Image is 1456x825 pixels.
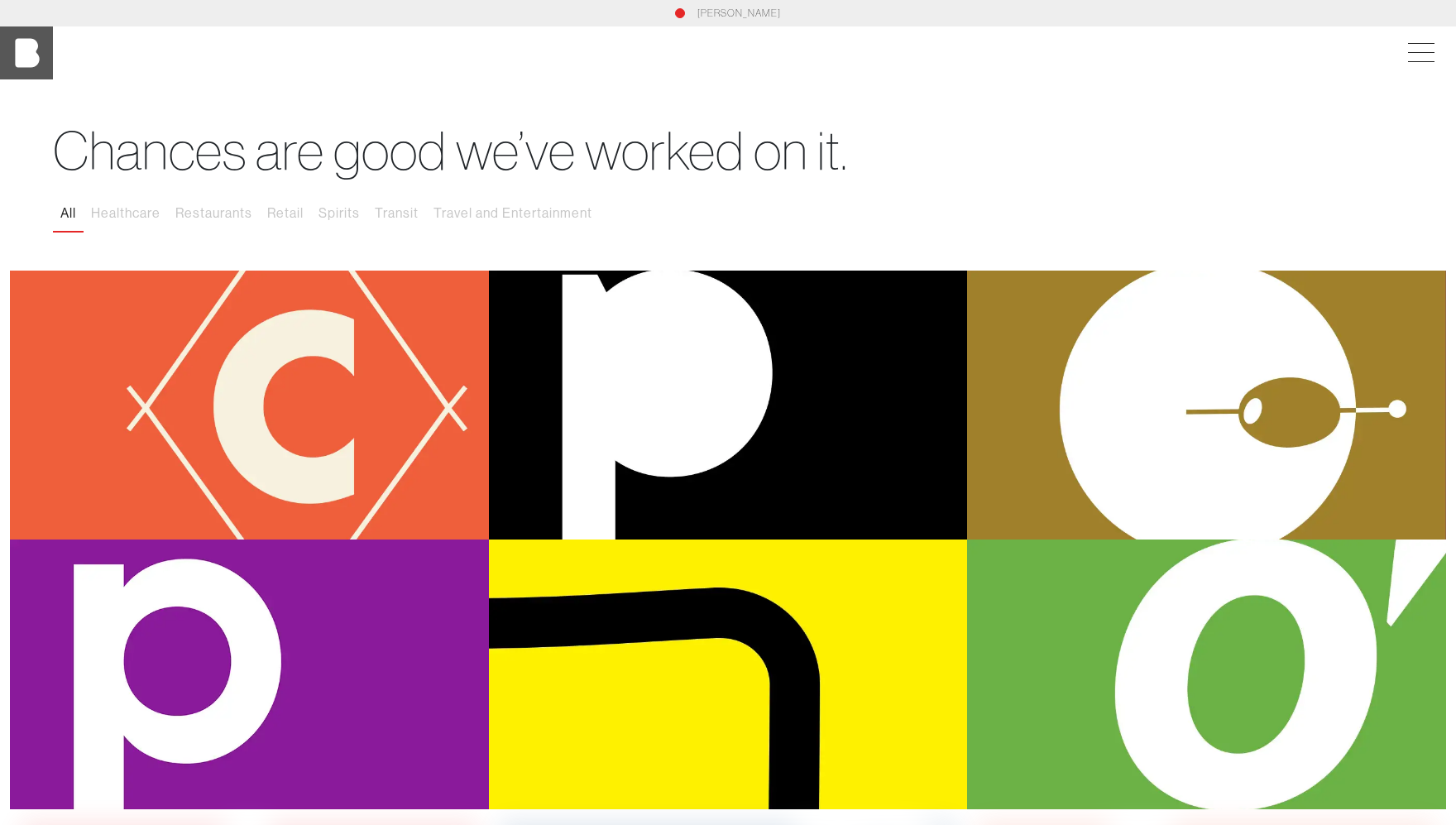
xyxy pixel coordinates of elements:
[168,196,260,231] button: Restaurants
[84,196,168,231] button: Healthcare
[367,196,426,231] button: Transit
[53,196,84,231] button: All
[53,119,1403,183] h1: Chances are good we’ve worked on it.
[426,196,600,231] button: Travel and Entertainment
[697,6,781,21] a: [PERSON_NAME]
[311,196,367,231] button: Spirits
[260,196,311,231] button: Retail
